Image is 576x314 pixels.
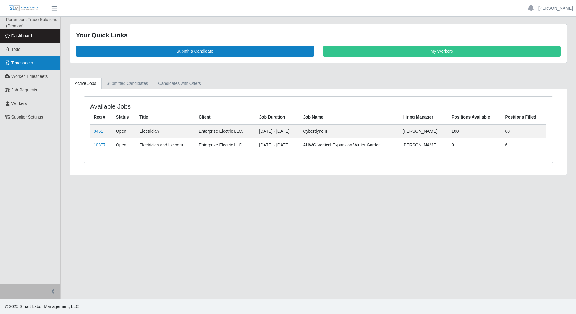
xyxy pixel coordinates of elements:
th: Client [195,110,255,124]
td: Open [112,138,136,152]
span: Supplier Settings [11,115,43,119]
td: 9 [448,138,501,152]
td: Open [112,124,136,138]
td: Electrician and Helpers [136,138,195,152]
a: My Workers [323,46,561,57]
a: [PERSON_NAME] [538,5,573,11]
td: Cyberdyne II [299,124,399,138]
td: [PERSON_NAME] [399,138,448,152]
td: [PERSON_NAME] [399,124,448,138]
th: Job Duration [255,110,299,124]
th: Hiring Manager [399,110,448,124]
td: 6 [502,138,546,152]
td: Enterprise Electric LLC. [195,124,255,138]
td: Electrician [136,124,195,138]
td: AHWG Vertical Expansion Winter Garden [299,138,399,152]
td: [DATE] - [DATE] [255,124,299,138]
th: Req # [90,110,112,124]
th: Job Name [299,110,399,124]
th: Positions Filled [502,110,546,124]
span: Worker Timesheets [11,74,48,79]
td: Enterprise Electric LLC. [195,138,255,152]
span: © 2025 Smart Labor Management, LLC [5,304,79,309]
th: Positions Available [448,110,501,124]
a: Submit a Candidate [76,46,314,57]
span: Dashboard [11,33,32,38]
a: Submitted Candidates [102,78,153,89]
div: Your Quick Links [76,30,561,40]
th: Title [136,110,195,124]
span: Job Requests [11,88,37,92]
td: 100 [448,124,501,138]
a: 10877 [94,143,105,147]
td: [DATE] - [DATE] [255,138,299,152]
h4: Available Jobs [90,103,275,110]
a: Candidates with Offers [153,78,206,89]
span: Timesheets [11,60,33,65]
a: 8451 [94,129,103,134]
span: Workers [11,101,27,106]
img: SLM Logo [8,5,39,12]
td: 80 [502,124,546,138]
span: Todo [11,47,20,52]
th: Status [112,110,136,124]
span: Paramount Trade Solutions (Proman) [6,17,57,28]
a: Active Jobs [70,78,102,89]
